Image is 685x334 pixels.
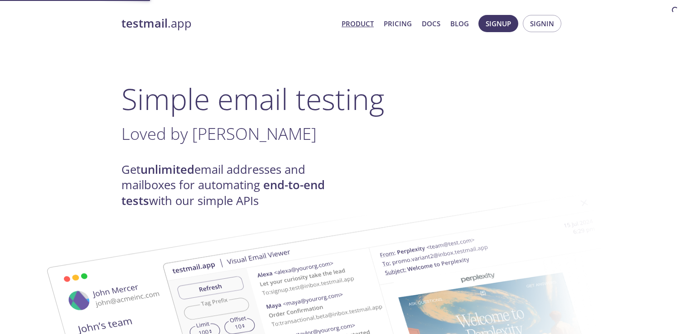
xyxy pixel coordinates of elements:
button: Signin [523,15,561,32]
a: Product [342,18,374,29]
h4: Get email addresses and mailboxes for automating with our simple APIs [121,162,342,209]
h1: Simple email testing [121,81,564,116]
strong: end-to-end tests [121,177,325,208]
a: Pricing [384,18,412,29]
span: Loved by [PERSON_NAME] [121,122,317,145]
strong: testmail [121,15,168,31]
button: Signup [478,15,518,32]
strong: unlimited [140,162,194,177]
a: Docs [422,18,440,29]
a: testmail.app [121,16,334,31]
span: Signup [486,18,511,29]
a: Blog [450,18,469,29]
span: Signin [530,18,554,29]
